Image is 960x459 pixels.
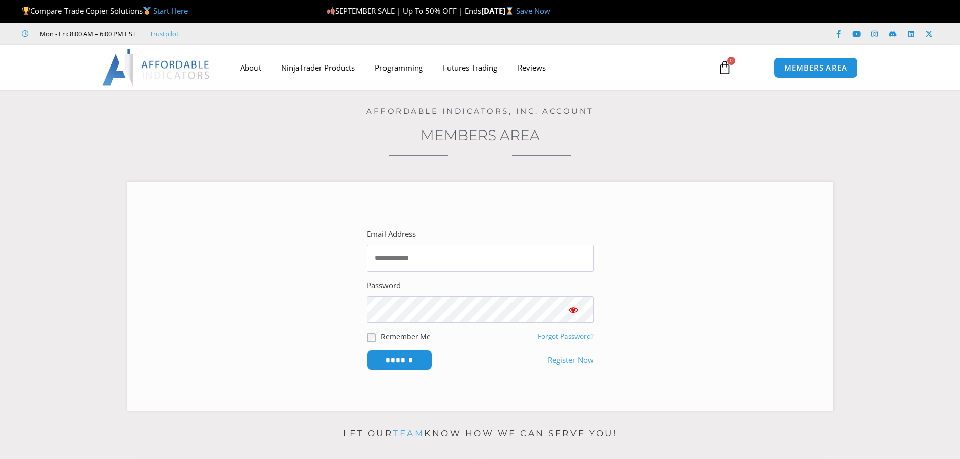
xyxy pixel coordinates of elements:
[553,296,594,323] button: Show password
[367,279,401,293] label: Password
[102,49,211,86] img: LogoAI | Affordable Indicators – NinjaTrader
[22,6,188,16] span: Compare Trade Copier Solutions
[507,56,556,79] a: Reviews
[367,227,416,241] label: Email Address
[22,7,30,15] img: 🏆
[538,332,594,341] a: Forgot Password?
[433,56,507,79] a: Futures Trading
[774,57,858,78] a: MEMBERS AREA
[481,6,516,16] strong: [DATE]
[153,6,188,16] a: Start Here
[506,7,514,15] img: ⌛
[37,28,136,40] span: Mon - Fri: 8:00 AM – 6:00 PM EST
[381,331,431,342] label: Remember Me
[516,6,550,16] a: Save Now
[150,28,179,40] a: Trustpilot
[127,426,833,442] p: Let our know how we can serve you!
[393,428,424,438] a: team
[271,56,365,79] a: NinjaTrader Products
[702,53,747,82] a: 0
[327,7,335,15] img: 🍂
[727,57,735,65] span: 0
[230,56,706,79] nav: Menu
[230,56,271,79] a: About
[421,126,540,144] a: Members Area
[366,106,594,116] a: Affordable Indicators, Inc. Account
[784,64,847,72] span: MEMBERS AREA
[143,7,151,15] img: 🥇
[365,56,433,79] a: Programming
[327,6,481,16] span: SEPTEMBER SALE | Up To 50% OFF | Ends
[548,353,594,367] a: Register Now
